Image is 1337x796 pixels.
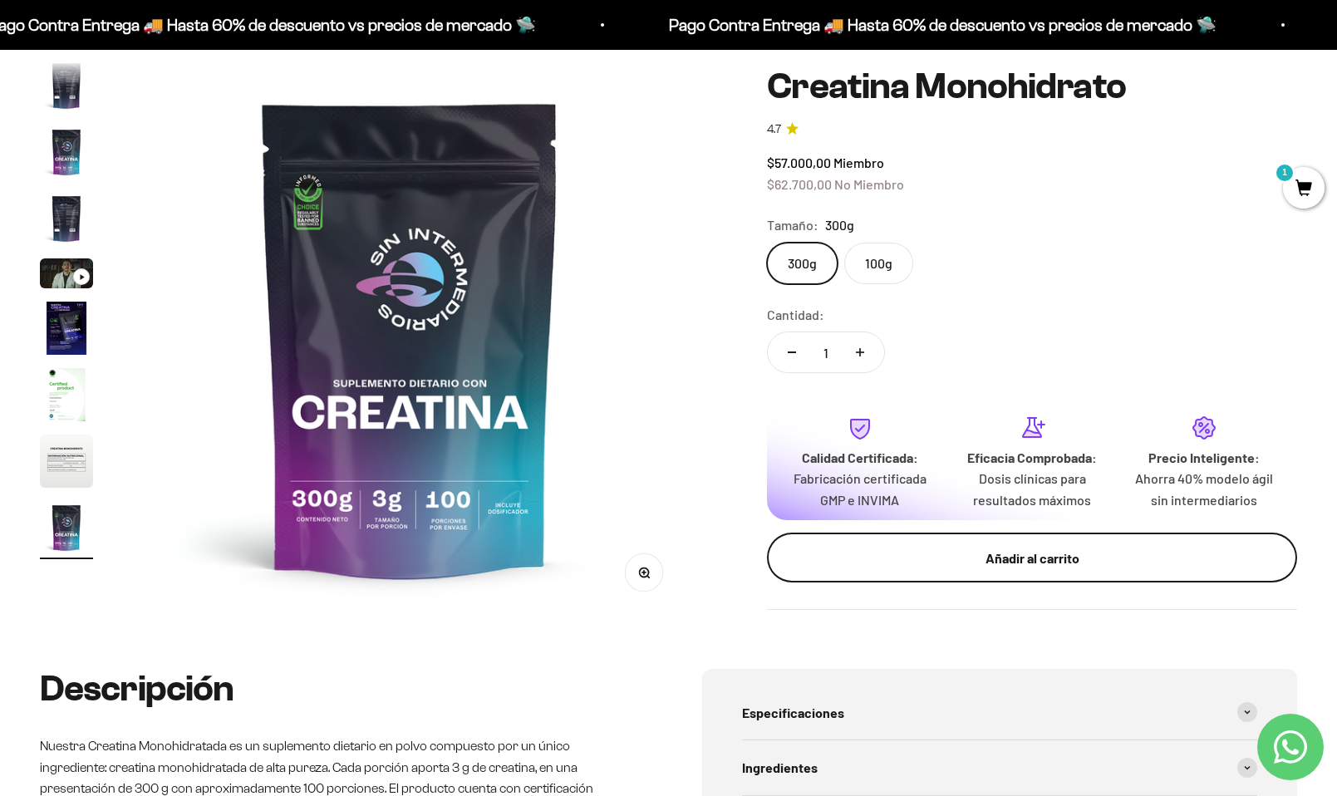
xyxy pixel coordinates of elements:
[768,332,816,372] button: Reducir cantidad
[40,192,93,245] img: Creatina Monohidrato
[40,368,93,426] button: Ir al artículo 7
[40,435,93,488] img: Creatina Monohidrato
[742,685,1258,740] summary: Especificaciones
[800,547,1264,568] div: Añadir al carrito
[742,740,1258,795] summary: Ingredientes
[40,669,636,709] h2: Descripción
[960,468,1105,510] p: Dosis clínicas para resultados máximos
[834,175,904,191] span: No Miembro
[20,161,344,190] div: Un mensaje de garantía de satisfacción visible.
[1148,449,1260,464] strong: Precio Inteligente:
[40,435,93,493] button: Ir al artículo 8
[40,192,93,250] button: Ir al artículo 4
[40,302,93,360] button: Ir al artículo 6
[767,304,824,326] label: Cantidad:
[40,501,93,559] button: Ir al artículo 9
[40,368,93,421] img: Creatina Monohidrato
[742,702,844,724] span: Especificaciones
[40,59,93,112] img: Creatina Monohidrato
[664,12,1212,38] p: Pago Contra Entrega 🚚 Hasta 60% de descuento vs precios de mercado 🛸
[767,175,832,191] span: $62.700,00
[40,59,93,117] button: Ir al artículo 2
[20,27,344,65] p: ¿Qué te daría la seguridad final para añadir este producto a tu carrito?
[833,155,884,170] span: Miembro
[40,258,93,293] button: Ir al artículo 5
[1275,163,1295,183] mark: 1
[825,214,854,236] span: 300g
[40,501,93,554] img: Creatina Monohidrato
[272,248,342,276] span: Enviar
[767,120,1297,138] a: 4.74.7 de 5.0 estrellas
[1132,468,1277,510] p: Ahorra 40% modelo ágil sin intermediarios
[767,120,781,138] span: 4.7
[20,194,344,239] div: La confirmación de la pureza de los ingredientes.
[20,79,344,124] div: Un aval de expertos o estudios clínicos en la página.
[967,449,1097,464] strong: Eficacia Comprobada:
[40,302,93,355] img: Creatina Monohidrato
[767,533,1297,582] button: Añadir al carrito
[836,332,884,372] button: Aumentar cantidad
[767,214,818,236] legend: Tamaño:
[802,449,918,464] strong: Calidad Certificada:
[40,125,93,184] button: Ir al artículo 3
[767,66,1297,106] h1: Creatina Monohidrato
[133,61,687,615] img: Creatina Monohidrato
[270,248,344,276] button: Enviar
[20,128,344,157] div: Más detalles sobre la fecha exacta de entrega.
[1283,180,1325,199] a: 1
[767,155,831,170] span: $57.000,00
[40,125,93,179] img: Creatina Monohidrato
[787,468,932,510] p: Fabricación certificada GMP e INVIMA
[742,757,818,779] span: Ingredientes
